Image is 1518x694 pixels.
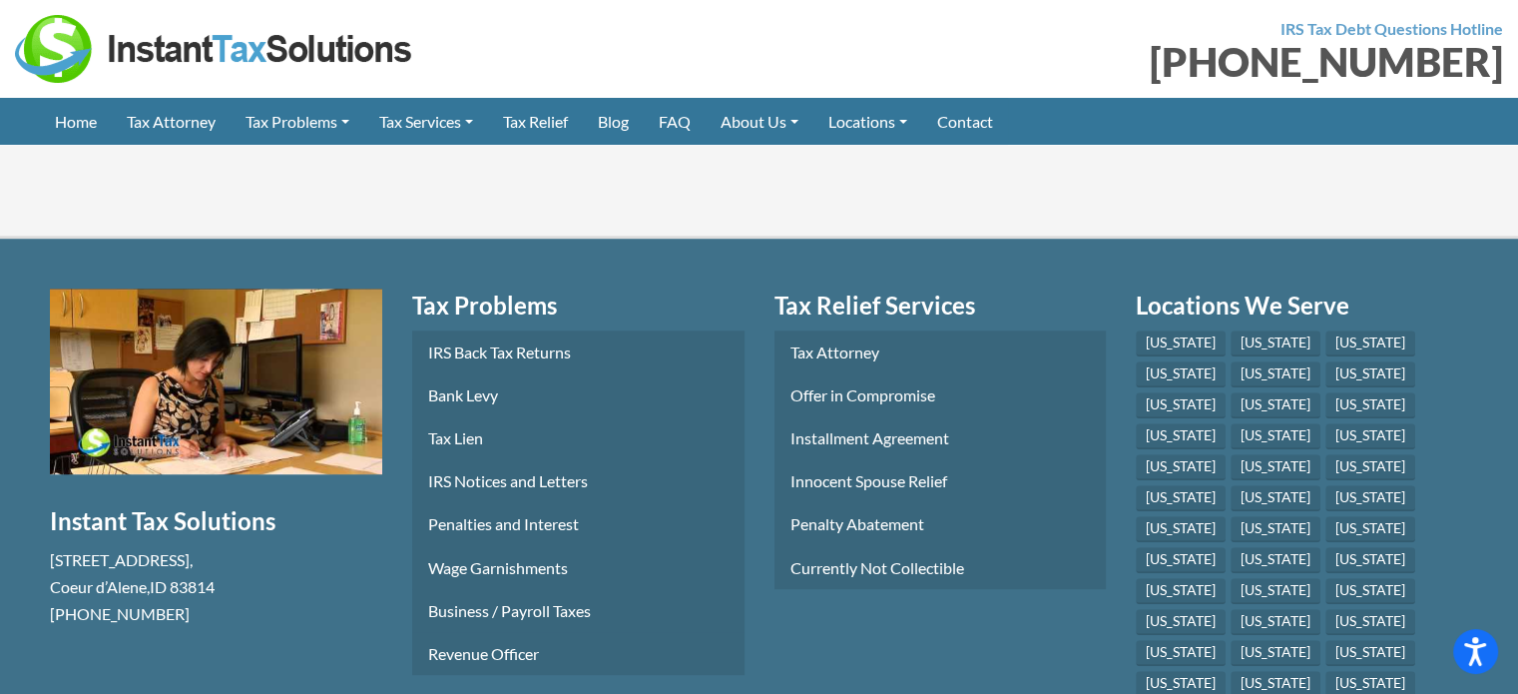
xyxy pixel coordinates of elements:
[1136,485,1226,511] a: [US_STATE]
[1325,331,1415,356] a: [US_STATE]
[1231,516,1320,542] a: [US_STATE]
[1136,547,1226,573] a: [US_STATE]
[1325,392,1415,418] a: [US_STATE]
[922,98,1008,145] a: Contact
[644,98,706,145] a: FAQ
[774,546,1107,589] a: Currently Not Collectible
[412,546,745,589] a: Wage Garnishments
[1136,609,1226,635] a: [US_STATE]
[364,98,488,145] a: Tax Services
[1231,361,1320,387] a: [US_STATE]
[1231,454,1320,480] a: [US_STATE]
[15,37,414,56] a: Instant Tax Solutions Logo
[1231,547,1320,573] a: [US_STATE]
[774,373,1107,416] a: Offer in Compromise
[1136,516,1226,542] a: [US_STATE]
[774,502,1107,545] a: Penalty Abatement
[170,577,215,596] span: 83814
[774,331,1107,373] a: Tax Attorney
[1325,485,1415,511] a: [US_STATE]
[412,502,745,545] a: Penalties and Interest
[774,42,1504,82] div: [PHONE_NUMBER]
[412,416,745,459] a: Tax Lien
[1136,640,1226,666] a: [US_STATE]
[412,373,745,416] a: Bank Levy
[1325,454,1415,480] a: [US_STATE]
[412,289,745,323] a: Tax Problems
[488,98,583,145] a: Tax Relief
[1325,423,1415,449] a: [US_STATE]
[1325,547,1415,573] a: [US_STATE]
[1136,423,1226,449] a: [US_STATE]
[1325,578,1415,604] a: [US_STATE]
[112,98,231,145] a: Tax Attorney
[50,289,382,475] button: Play Youtube video
[1231,331,1320,356] a: [US_STATE]
[1136,454,1226,480] a: [US_STATE]
[583,98,644,145] a: Blog
[1325,516,1415,542] a: [US_STATE]
[412,459,745,502] a: IRS Notices and Letters
[50,546,382,628] div: , ,
[1231,423,1320,449] a: [US_STATE]
[15,15,414,83] img: Instant Tax Solutions Logo
[231,98,364,145] a: Tax Problems
[1231,485,1320,511] a: [US_STATE]
[1325,361,1415,387] a: [US_STATE]
[412,632,745,675] a: Revenue Officer
[813,98,922,145] a: Locations
[1325,640,1415,666] a: [US_STATE]
[1136,289,1468,323] a: Locations We Serve
[50,604,190,623] span: [PHONE_NUMBER]
[1136,361,1226,387] a: [US_STATE]
[50,504,382,538] h4: Instant Tax Solutions
[412,589,745,632] a: Business / Payroll Taxes
[412,331,745,373] a: IRS Back Tax Returns
[1136,392,1226,418] a: [US_STATE]
[40,98,112,145] a: Home
[706,98,813,145] a: About Us
[1280,19,1503,38] strong: IRS Tax Debt Questions Hotline
[1136,331,1226,356] a: [US_STATE]
[774,416,1107,459] a: Installment Agreement
[1231,392,1320,418] a: [US_STATE]
[50,550,190,569] span: [STREET_ADDRESS]
[1136,578,1226,604] a: [US_STATE]
[774,459,1107,502] a: Innocent Spouse Relief
[1231,640,1320,666] a: [US_STATE]
[150,577,167,596] span: ID
[50,577,147,596] span: Coeur d’Alene
[774,289,1107,323] a: Tax Relief Services
[1231,609,1320,635] a: [US_STATE]
[1325,609,1415,635] a: [US_STATE]
[1231,578,1320,604] a: [US_STATE]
